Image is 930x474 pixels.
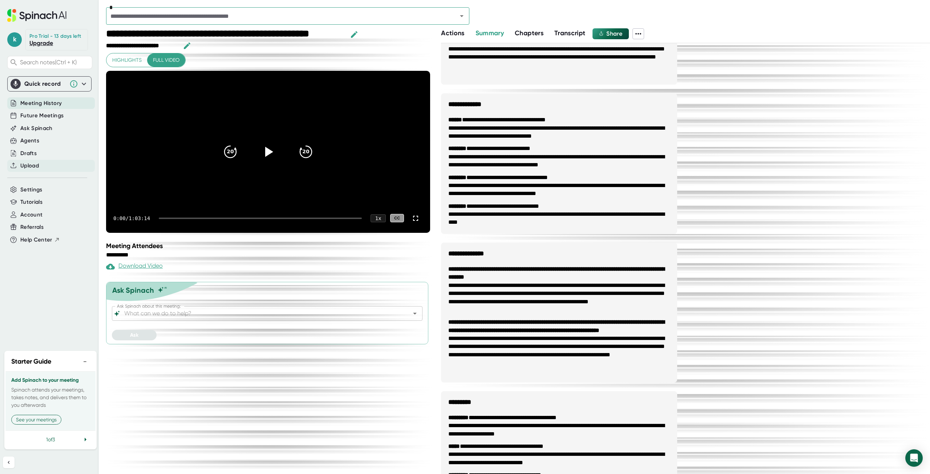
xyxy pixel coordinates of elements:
[11,415,61,425] button: See your meetings
[441,29,464,37] span: Actions
[20,162,39,170] button: Upload
[11,386,90,409] p: Spinach attends your meetings, takes notes, and delivers them to you afterwards
[106,242,432,250] div: Meeting Attendees
[20,236,60,244] button: Help Center
[606,30,622,37] span: Share
[20,99,62,108] button: Meeting History
[20,211,43,219] button: Account
[11,77,88,91] div: Quick record
[106,53,147,67] button: Highlights
[29,40,53,46] a: Upgrade
[46,437,55,442] span: 1 of 3
[20,223,44,231] button: Referrals
[29,33,81,40] div: Pro Trial - 13 days left
[410,308,420,319] button: Open
[130,332,138,338] span: Ask
[113,215,150,221] div: 0:00 / 1:03:14
[476,28,504,38] button: Summary
[112,286,154,295] div: Ask Spinach
[112,56,142,65] span: Highlights
[905,449,923,467] div: Open Intercom Messenger
[371,214,386,222] div: 1 x
[441,28,464,38] button: Actions
[20,124,53,133] button: Ask Spinach
[554,28,586,38] button: Transcript
[123,308,399,319] input: What can we do to help?
[20,149,37,158] button: Drafts
[20,137,39,145] button: Agents
[112,330,157,340] button: Ask
[11,377,90,383] h3: Add Spinach to your meeting
[390,214,404,222] div: CC
[593,28,629,39] button: Share
[476,29,504,37] span: Summary
[7,32,22,47] span: k
[106,262,163,271] div: Paid feature
[20,186,43,194] button: Settings
[554,29,586,37] span: Transcript
[515,28,543,38] button: Chapters
[80,356,90,367] button: −
[20,59,90,66] span: Search notes (Ctrl + K)
[147,53,185,67] button: Full video
[515,29,543,37] span: Chapters
[153,56,179,65] span: Full video
[24,80,66,88] div: Quick record
[20,198,43,206] button: Tutorials
[20,236,52,244] span: Help Center
[3,457,15,468] button: Collapse sidebar
[11,357,51,366] h2: Starter Guide
[20,112,64,120] button: Future Meetings
[457,11,467,21] button: Open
